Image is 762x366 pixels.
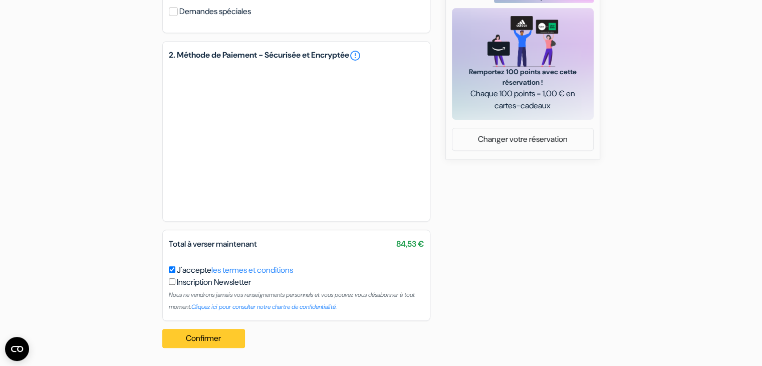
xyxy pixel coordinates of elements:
span: Chaque 100 points = 1,00 € en cartes-cadeaux [464,88,582,112]
span: Remportez 100 points avec cette réservation ! [464,67,582,88]
a: Cliquez ici pour consulter notre chartre de confidentialité. [191,303,337,311]
label: Inscription Newsletter [177,276,251,288]
button: Confirmer [162,329,245,348]
a: Changer votre réservation [452,130,593,149]
small: Nous ne vendrons jamais vos renseignements personnels et vous pouvez vous désabonner à tout moment. [169,291,415,311]
label: J'accepte [177,264,293,276]
span: Total à verser maintenant [169,239,257,249]
button: Ouvrir le widget CMP [5,337,29,361]
span: 84,53 € [396,238,424,250]
a: les termes et conditions [211,265,293,275]
label: Demandes spéciales [179,5,251,19]
h5: 2. Méthode de Paiement - Sécurisée et Encryptée [169,50,424,62]
img: gift_card_hero_new.png [487,16,558,67]
a: error_outline [349,50,361,62]
iframe: Cadre de saisie sécurisé pour le paiement [167,64,426,215]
